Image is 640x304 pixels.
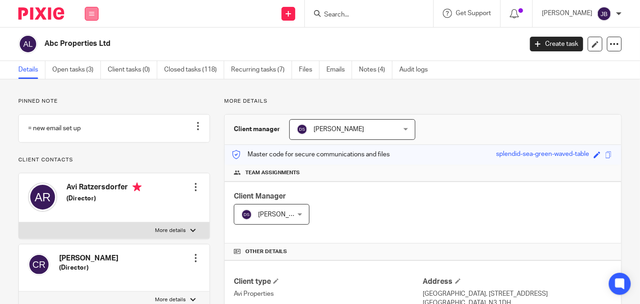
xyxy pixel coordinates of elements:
[164,61,224,79] a: Closed tasks (118)
[297,124,308,135] img: svg%3E
[326,61,352,79] a: Emails
[155,296,186,304] p: More details
[258,211,309,218] span: [PERSON_NAME]
[399,61,435,79] a: Audit logs
[234,125,280,134] h3: Client manager
[66,182,142,194] h4: Avi Ratzersdorfer
[44,39,422,49] h2: Abc Properties Ltd
[52,61,101,79] a: Open tasks (3)
[108,61,157,79] a: Client tasks (0)
[423,289,612,298] p: [GEOGRAPHIC_DATA], [STREET_ADDRESS]
[359,61,392,79] a: Notes (4)
[59,263,118,272] h5: (Director)
[28,182,57,212] img: svg%3E
[496,149,589,160] div: splendid-sea-green-waved-table
[423,277,612,287] h4: Address
[18,156,210,164] p: Client contacts
[597,6,612,21] img: svg%3E
[155,227,186,234] p: More details
[224,98,622,105] p: More details
[234,289,423,298] p: Avi Properties
[18,61,45,79] a: Details
[456,10,491,17] span: Get Support
[530,37,583,51] a: Create task
[66,194,142,203] h5: (Director)
[245,248,287,255] span: Other details
[234,277,423,287] h4: Client type
[231,61,292,79] a: Recurring tasks (7)
[241,209,252,220] img: svg%3E
[18,34,38,54] img: svg%3E
[542,9,592,18] p: [PERSON_NAME]
[18,98,210,105] p: Pinned note
[59,254,118,263] h4: [PERSON_NAME]
[234,193,286,200] span: Client Manager
[132,182,142,192] i: Primary
[323,11,406,19] input: Search
[245,169,300,177] span: Team assignments
[28,254,50,276] img: svg%3E
[299,61,320,79] a: Files
[18,7,64,20] img: Pixie
[314,126,364,133] span: [PERSON_NAME]
[232,150,390,159] p: Master code for secure communications and files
